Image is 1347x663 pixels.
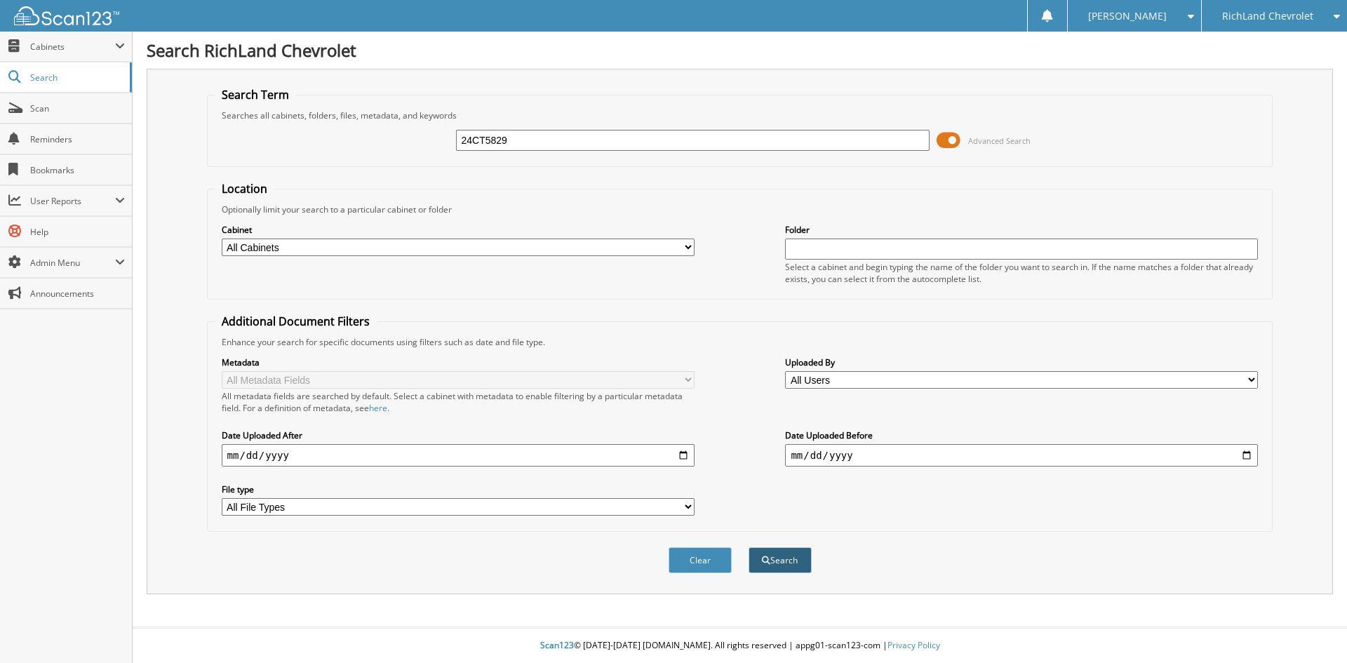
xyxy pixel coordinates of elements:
[785,444,1258,467] input: end
[749,547,812,573] button: Search
[968,135,1031,146] span: Advanced Search
[540,639,574,651] span: Scan123
[785,356,1258,368] label: Uploaded By
[369,402,387,414] a: here
[30,41,115,53] span: Cabinets
[30,72,123,83] span: Search
[215,203,1266,215] div: Optionally limit your search to a particular cabinet or folder
[785,224,1258,236] label: Folder
[222,224,695,236] label: Cabinet
[215,314,377,329] legend: Additional Document Filters
[222,356,695,368] label: Metadata
[1088,12,1167,20] span: [PERSON_NAME]
[30,102,125,114] span: Scan
[30,133,125,145] span: Reminders
[222,429,695,441] label: Date Uploaded After
[222,444,695,467] input: start
[215,87,296,102] legend: Search Term
[785,429,1258,441] label: Date Uploaded Before
[222,483,695,495] label: File type
[30,288,125,300] span: Announcements
[30,195,115,207] span: User Reports
[669,547,732,573] button: Clear
[14,6,119,25] img: scan123-logo-white.svg
[215,336,1266,348] div: Enhance your search for specific documents using filters such as date and file type.
[1277,596,1347,663] iframe: Chat Widget
[785,261,1258,285] div: Select a cabinet and begin typing the name of the folder you want to search in. If the name match...
[222,390,695,414] div: All metadata fields are searched by default. Select a cabinet with metadata to enable filtering b...
[30,257,115,269] span: Admin Menu
[215,109,1266,121] div: Searches all cabinets, folders, files, metadata, and keywords
[887,639,940,651] a: Privacy Policy
[30,164,125,176] span: Bookmarks
[1222,12,1313,20] span: RichLand Chevrolet
[215,181,274,196] legend: Location
[133,629,1347,663] div: © [DATE]-[DATE] [DOMAIN_NAME]. All rights reserved | appg01-scan123-com |
[30,226,125,238] span: Help
[147,39,1333,62] h1: Search RichLand Chevrolet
